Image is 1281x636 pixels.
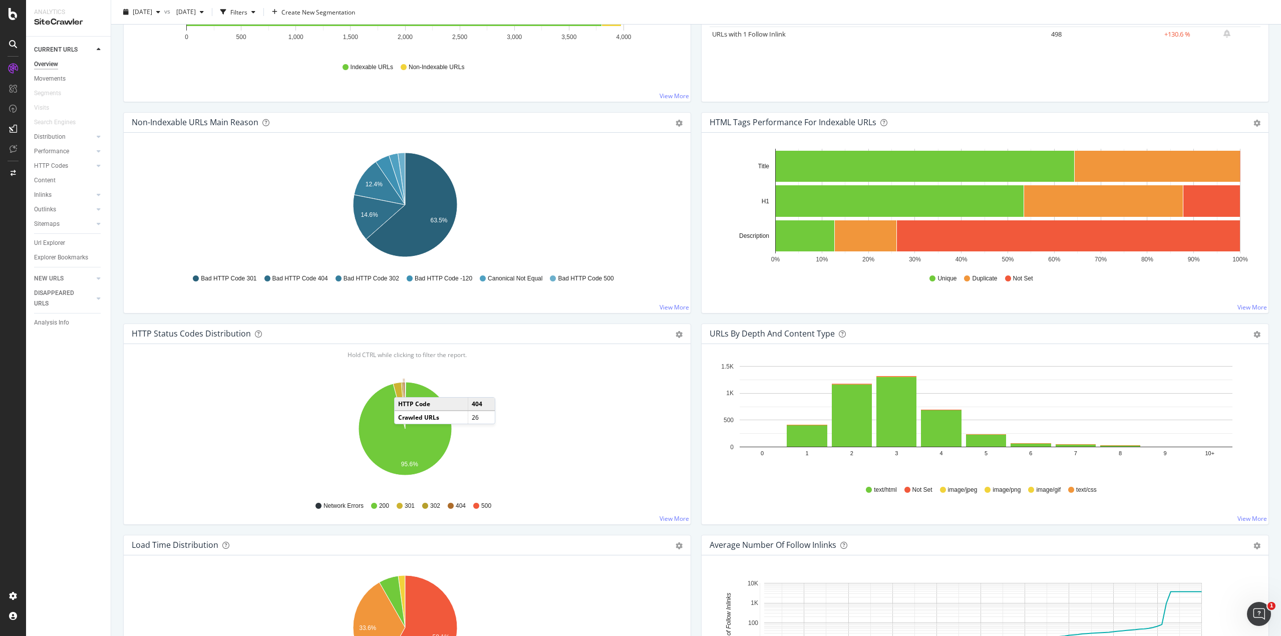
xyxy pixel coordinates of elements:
[34,273,94,284] a: NEW URLS
[34,219,60,229] div: Sitemaps
[1029,450,1032,456] text: 6
[1013,27,1064,42] td: 498
[758,163,770,170] text: Title
[395,398,468,411] td: HTTP Code
[343,34,358,41] text: 1,500
[201,274,256,283] span: Bad HTTP Code 301
[405,502,415,510] span: 301
[34,132,66,142] div: Distribution
[398,34,413,41] text: 2,000
[660,514,689,523] a: View More
[726,390,734,397] text: 1K
[937,274,956,283] span: Unique
[561,34,576,41] text: 3,500
[34,161,68,171] div: HTTP Codes
[985,450,988,456] text: 5
[748,619,758,626] text: 100
[34,175,104,186] a: Content
[724,417,734,424] text: 500
[34,146,69,157] div: Performance
[710,149,1257,265] svg: A chart.
[185,34,188,41] text: 0
[430,216,447,223] text: 63.5%
[751,599,758,606] text: 1K
[34,252,88,263] div: Explorer Bookmarks
[1223,30,1230,38] div: bell-plus
[34,74,104,84] a: Movements
[895,450,898,456] text: 3
[281,8,355,16] span: Create New Segmentation
[34,103,59,113] a: Visits
[132,117,258,127] div: Non-Indexable URLs Main Reason
[1253,120,1260,127] div: gear
[721,363,734,370] text: 1.5K
[507,34,522,41] text: 3,000
[1141,256,1153,263] text: 80%
[34,161,94,171] a: HTTP Codes
[132,329,251,339] div: HTTP Status Codes Distribution
[34,8,103,17] div: Analytics
[1013,274,1033,283] span: Not Set
[34,204,94,215] a: Outlinks
[288,34,303,41] text: 1,000
[948,486,978,494] span: image/jpeg
[1253,331,1260,338] div: gear
[909,256,921,263] text: 30%
[366,181,383,188] text: 12.4%
[34,132,94,142] a: Distribution
[268,4,359,20] button: Create New Segmentation
[452,34,467,41] text: 2,500
[456,502,466,510] span: 404
[272,274,328,283] span: Bad HTTP Code 404
[34,59,104,70] a: Overview
[912,486,932,494] span: Not Set
[761,450,764,456] text: 0
[955,256,968,263] text: 40%
[34,74,66,84] div: Movements
[34,273,64,284] div: NEW URLS
[676,120,683,127] div: gear
[34,175,56,186] div: Content
[468,398,495,411] td: 404
[236,34,246,41] text: 500
[616,34,631,41] text: 4,000
[1002,256,1014,263] text: 50%
[1205,450,1214,456] text: 10+
[132,149,679,265] svg: A chart.
[771,256,780,263] text: 0%
[1188,256,1200,263] text: 90%
[1076,486,1097,494] span: text/css
[172,4,208,20] button: [DATE]
[748,580,758,587] text: 10K
[676,331,683,338] div: gear
[379,502,389,510] span: 200
[1036,486,1061,494] span: image/gif
[940,450,943,456] text: 4
[415,274,472,283] span: Bad HTTP Code -120
[739,232,769,239] text: Description
[119,4,164,20] button: [DATE]
[344,274,399,283] span: Bad HTTP Code 302
[34,117,86,128] a: Search Engines
[351,63,393,72] span: Indexable URLs
[676,542,683,549] div: gear
[361,211,378,218] text: 14.6%
[34,238,104,248] a: Url Explorer
[730,444,734,451] text: 0
[1247,602,1271,626] iframe: Intercom live chat
[972,274,997,283] span: Duplicate
[132,540,218,550] div: Load Time Distribution
[34,45,78,55] div: CURRENT URLS
[660,92,689,100] a: View More
[1267,602,1275,610] span: 1
[34,88,61,99] div: Segments
[993,486,1021,494] span: image/png
[34,45,94,55] a: CURRENT URLS
[359,624,376,631] text: 33.6%
[1253,542,1260,549] div: gear
[34,204,56,215] div: Outlinks
[481,502,491,510] span: 500
[488,274,542,283] span: Canonical Not Equal
[34,238,65,248] div: Url Explorer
